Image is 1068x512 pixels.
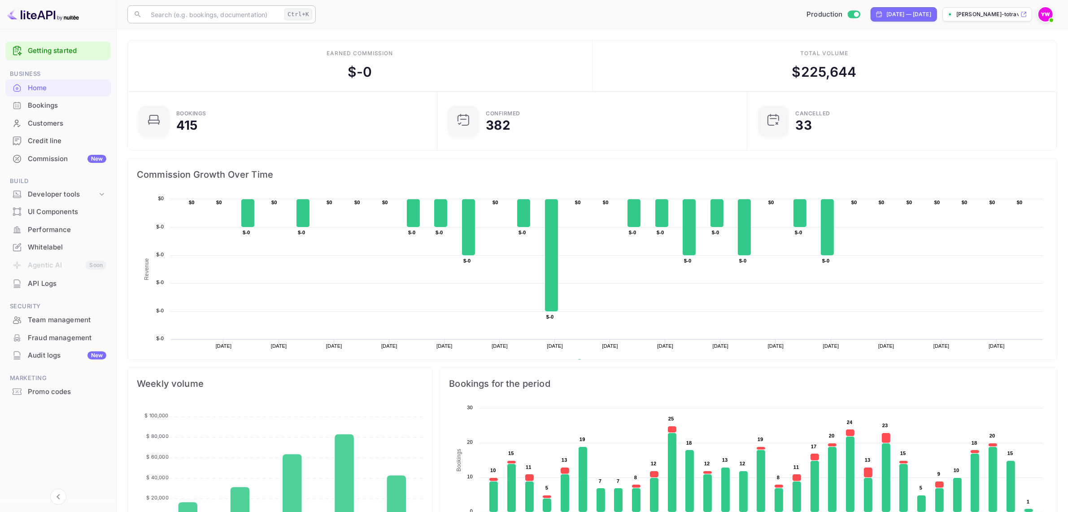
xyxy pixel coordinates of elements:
span: Weekly volume [137,376,423,391]
span: Production [806,9,843,20]
div: Fraud management [28,333,106,343]
text: Revenue [144,258,150,280]
div: Home [28,83,106,93]
img: LiteAPI logo [7,7,79,22]
button: Collapse navigation [50,489,66,505]
tspan: $ 100,000 [144,413,168,419]
text: [DATE] [933,343,950,349]
text: [DATE] [878,343,894,349]
div: UI Components [28,207,106,217]
div: Whitelabel [28,242,106,253]
tspan: $ 20,000 [146,495,168,501]
a: Credit line [5,132,111,149]
text: 15 [900,451,906,456]
div: Developer tools [5,187,111,202]
div: New [87,351,106,359]
text: [DATE] [658,343,674,349]
div: Team management [28,315,106,325]
text: $0 [354,200,360,205]
div: Promo codes [28,387,106,397]
div: Earned commission [327,49,393,57]
span: Security [5,302,111,311]
div: Bookings [5,97,111,114]
text: $-0 [157,336,164,341]
div: Developer tools [28,189,97,200]
text: 9 [937,471,940,477]
text: Revenue [585,359,608,365]
div: 415 [176,119,197,131]
text: 15 [1007,451,1013,456]
text: 10 [490,468,496,473]
text: 7 [617,478,619,484]
span: Business [5,69,111,79]
div: Bookings [176,111,206,116]
text: 5 [920,485,922,490]
text: $0 [907,200,912,205]
p: [PERSON_NAME]-totravel... [956,10,1019,18]
input: Search (e.g. bookings, documentation) [145,5,281,23]
text: $0 [271,200,277,205]
text: 20 [990,433,995,438]
text: [DATE] [271,343,287,349]
div: Audit logsNew [5,347,111,364]
text: $-0 [408,230,415,235]
text: 20 [829,433,835,438]
div: 33 [796,119,812,131]
div: API Logs [5,275,111,293]
text: [DATE] [768,343,784,349]
div: Credit line [28,136,106,146]
div: Commission [28,154,106,164]
text: 8 [634,475,637,480]
text: 18 [972,440,977,446]
div: 382 [486,119,510,131]
div: UI Components [5,203,111,221]
a: UI Components [5,203,111,220]
text: $-0 [157,252,164,257]
text: $-0 [795,230,802,235]
text: [DATE] [602,343,618,349]
text: [DATE] [216,343,232,349]
text: $0 [603,200,609,205]
a: API Logs [5,275,111,292]
text: 23 [882,423,888,428]
span: Marketing [5,373,111,383]
text: $0 [189,200,195,205]
div: CANCELLED [796,111,831,116]
text: [DATE] [713,343,729,349]
a: Customers [5,115,111,131]
span: Build [5,176,111,186]
a: Performance [5,221,111,238]
text: [DATE] [492,343,508,349]
text: $-0 [463,258,471,263]
text: $-0 [157,280,164,285]
text: 12 [651,461,657,466]
text: $0 [879,200,885,205]
div: Switch to Sandbox mode [803,9,863,20]
text: $0 [934,200,940,205]
text: $0 [1017,200,1023,205]
a: Fraud management [5,329,111,346]
text: [DATE] [326,343,342,349]
a: Getting started [28,46,106,56]
img: Yahav Winkler [1038,7,1053,22]
text: 30 [467,405,473,410]
div: Performance [28,225,106,235]
text: 19 [580,437,585,442]
div: Customers [28,118,106,129]
text: [DATE] [989,343,1005,349]
text: 8 [777,475,780,480]
div: Getting started [5,42,111,60]
div: Home [5,79,111,97]
div: CommissionNew [5,150,111,168]
div: $ -0 [348,62,372,82]
text: $0 [382,200,388,205]
text: $0 [851,200,857,205]
a: Promo codes [5,383,111,400]
text: [DATE] [436,343,453,349]
text: $-0 [629,230,636,235]
div: Whitelabel [5,239,111,256]
text: 13 [562,457,567,463]
text: $-0 [298,230,305,235]
text: 5 [545,485,548,490]
text: 11 [526,464,532,470]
